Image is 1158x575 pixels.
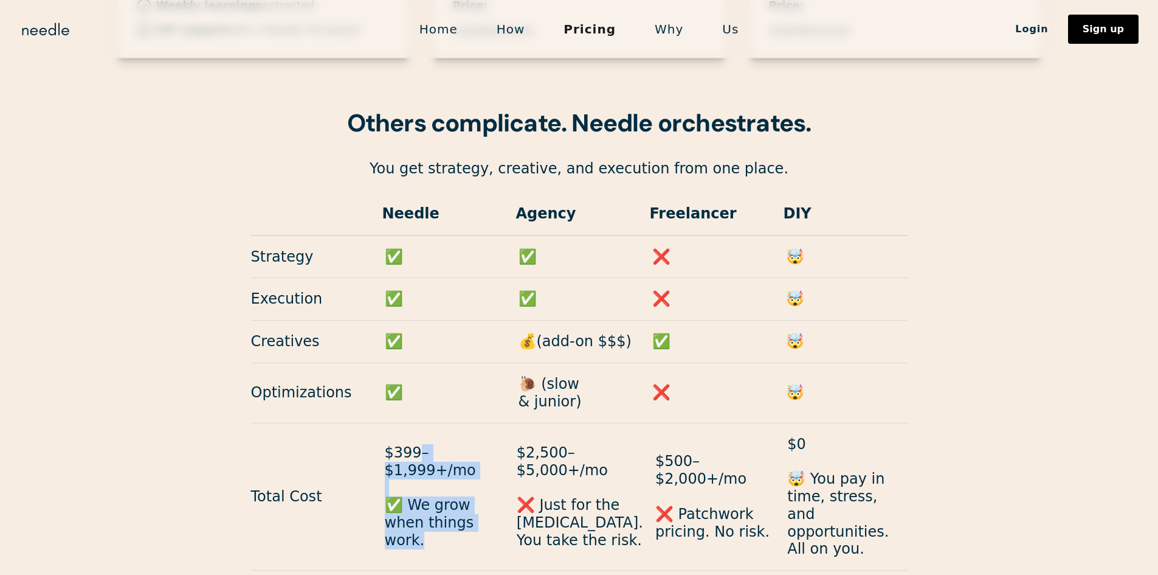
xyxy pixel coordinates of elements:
p: Strategy [251,248,373,266]
p: 💰(add-on $$$) [519,333,640,350]
p: Creatives [251,333,373,350]
p: 🤯 [786,290,908,308]
p: ✅ [385,384,506,402]
p: Total Cost [251,488,373,506]
strong: Freelancer [650,205,737,222]
p: 🤯 [786,384,908,402]
p: Execution [251,290,373,308]
p: 🤯 [786,248,908,266]
a: Why [635,16,703,42]
a: How [477,16,545,42]
a: Us [703,16,758,42]
p: $500–$2,000+/mo ❌ Patchwork pricing. No risk. [655,453,775,540]
p: Optimizations [251,384,373,402]
strong: Agency [516,205,576,222]
div: Sign up [1083,24,1124,34]
p: ✅ [385,333,506,350]
p: ✅ [652,333,774,350]
p: 🤯 [786,333,908,350]
a: Home [400,16,477,42]
a: Login [996,19,1068,40]
a: Pricing [544,16,635,42]
p: $2,500–$5,000+/mo ❌ Just for the [MEDICAL_DATA]. You take the risk. [517,444,643,549]
p: ✅ [385,248,506,266]
p: ❌ [652,290,774,308]
p: ✅ [385,290,506,308]
p: 🐌 (slow & junior) [519,375,640,411]
strong: Others complicate. Needle orchestrates. [347,107,812,139]
a: Sign up [1068,15,1139,44]
p: ✅ [519,290,640,308]
p: $399–$1,999+/mo ✅ We grow when things work. [385,444,505,549]
p: $0 🤯 You pay in time, stress, and opportunities. All on you. [787,436,907,559]
p: ✅ [519,248,640,266]
strong: DIY [784,205,812,222]
p: ❌ [652,248,774,266]
strong: Needle [382,205,439,222]
p: ❌ [652,384,774,402]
